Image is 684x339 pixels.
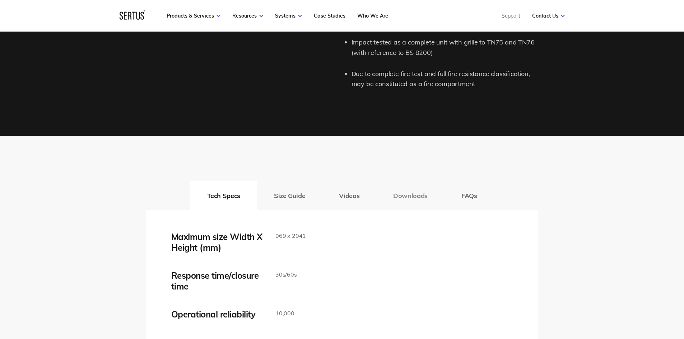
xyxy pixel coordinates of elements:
button: FAQs [445,181,494,210]
li: Due to complete fire test and full fire resistance classification, may be constituted as a fire c... [352,69,538,90]
p: 969 x 2041 [275,231,306,241]
a: Support [502,13,520,19]
a: Case Studies [314,13,345,19]
a: Systems [275,13,302,19]
button: Size Guide [257,181,322,210]
div: Operational reliability [171,309,265,320]
a: Who We Are [357,13,388,19]
p: 10,000 [275,309,294,318]
iframe: Chat Widget [555,256,684,339]
li: Impact tested as a complete unit with grille to TN75 and TN76 (with reference to BS 8200) [352,37,538,58]
a: Products & Services [167,13,220,19]
button: Videos [322,181,376,210]
a: Contact Us [532,13,565,19]
button: Downloads [376,181,445,210]
div: Response time/closure time [171,270,265,292]
p: 30s/60s [275,270,297,279]
a: Resources [232,13,263,19]
div: Maximum size Width X Height (mm) [171,231,265,253]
